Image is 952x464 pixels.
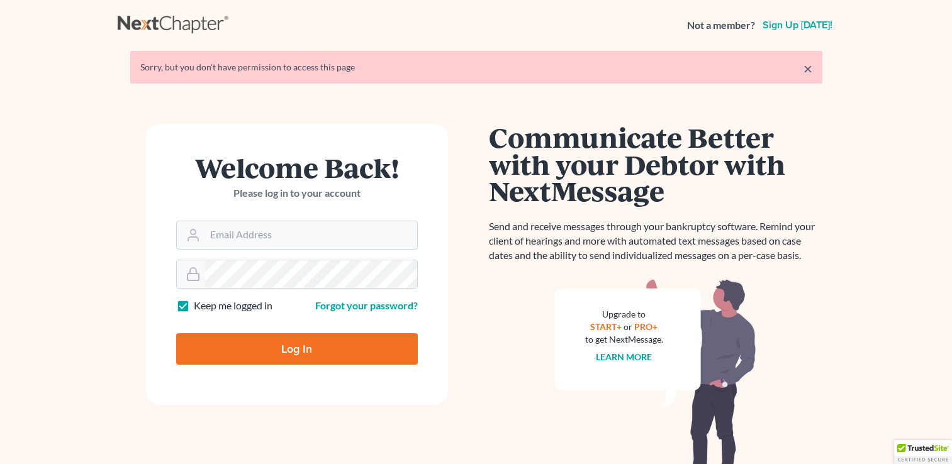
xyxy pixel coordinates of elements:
div: to get NextMessage. [585,333,663,346]
a: Learn more [596,351,652,362]
p: Send and receive messages through your bankruptcy software. Remind your client of hearings and mo... [489,219,822,263]
a: × [804,61,812,76]
div: TrustedSite Certified [894,440,952,464]
h1: Welcome Back! [176,154,418,181]
a: Sign up [DATE]! [760,20,835,30]
div: Sorry, but you don't have permission to access this page [140,61,812,74]
p: Please log in to your account [176,186,418,201]
input: Email Address [205,221,417,249]
a: Forgot your password? [315,299,418,311]
span: or [624,321,632,332]
strong: Not a member? [687,18,755,33]
div: Upgrade to [585,308,663,321]
label: Keep me logged in [194,299,272,313]
h1: Communicate Better with your Debtor with NextMessage [489,124,822,204]
a: PRO+ [634,321,658,332]
input: Log In [176,333,418,365]
a: START+ [590,321,622,332]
